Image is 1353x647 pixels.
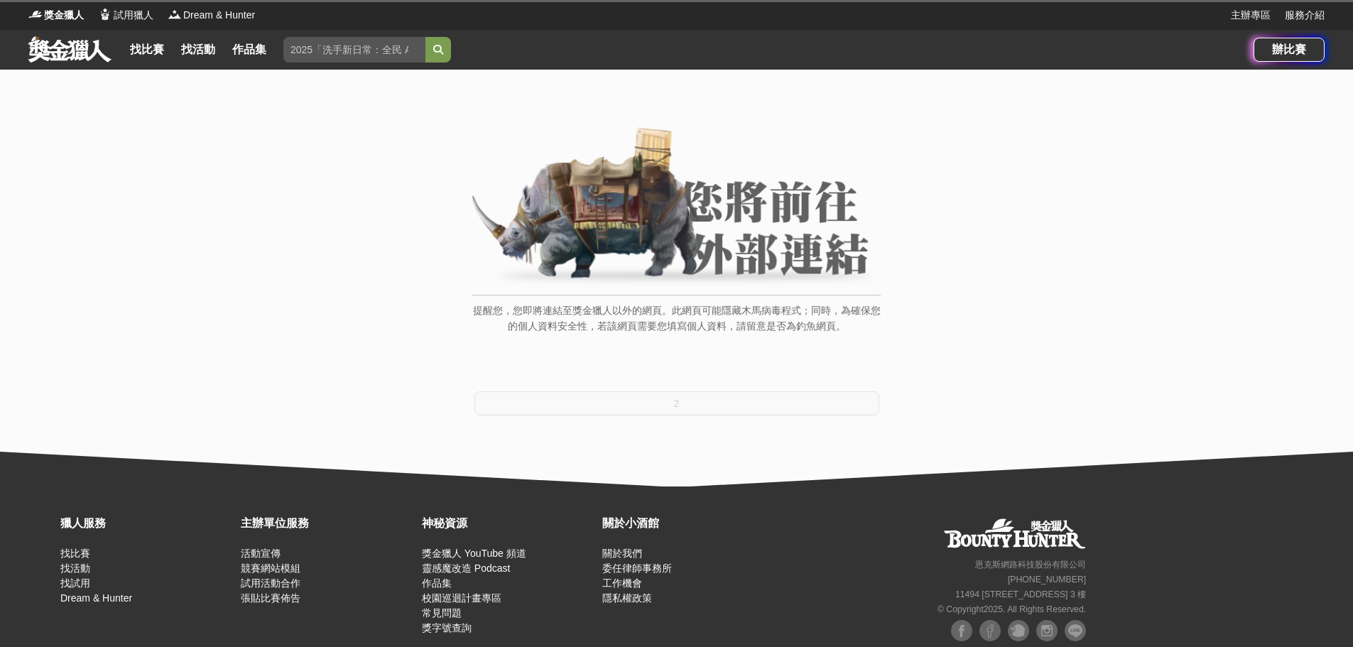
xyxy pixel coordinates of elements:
img: Plurk [1008,620,1029,641]
div: 關於小酒館 [602,515,776,532]
div: 獵人服務 [60,515,234,532]
a: 主辦專區 [1231,8,1271,23]
a: 獎字號查詢 [422,622,472,634]
a: 常見問題 [422,607,462,619]
a: 找試用 [60,577,90,589]
a: Logo試用獵人 [98,8,153,23]
small: 11494 [STREET_ADDRESS] 3 樓 [955,589,1086,599]
img: Facebook [951,620,972,641]
small: © Copyright 2025 . All Rights Reserved. [938,604,1086,614]
a: 找活動 [175,40,221,60]
img: External Link Banner [472,127,881,288]
a: 工作機會 [602,577,642,589]
a: 隱私權政策 [602,592,652,604]
a: Logo獎金獵人 [28,8,84,23]
input: 2025「洗手新日常：全民 ALL IN」洗手歌全台徵選 [283,37,425,62]
a: 委任律師事務所 [602,562,672,574]
a: 張貼比賽佈告 [241,592,300,604]
p: 提醒您，您即將連結至獎金獵人以外的網頁。此網頁可能隱藏木馬病毒程式；同時，為確保您的個人資料安全性，若該網頁需要您填寫個人資料，請留意是否為釣魚網頁。 [472,303,881,349]
a: 作品集 [227,40,272,60]
a: 活動宣傳 [241,548,281,559]
a: 辦比賽 [1254,38,1325,62]
a: 關於我們 [602,548,642,559]
a: 作品集 [422,577,452,589]
div: 主辦單位服務 [241,515,414,532]
img: Logo [28,7,43,21]
small: 恩克斯網路科技股份有限公司 [975,560,1086,570]
button: 2 [474,391,879,415]
span: 獎金獵人 [44,8,84,23]
img: Logo [168,7,182,21]
a: 找比賽 [124,40,170,60]
a: 找比賽 [60,548,90,559]
img: Facebook [979,620,1001,641]
a: LogoDream & Hunter [168,8,255,23]
img: Logo [98,7,112,21]
a: 服務介紹 [1285,8,1325,23]
span: Dream & Hunter [183,8,255,23]
img: LINE [1065,620,1086,641]
a: 競賽網站模組 [241,562,300,574]
a: 獎金獵人 YouTube 頻道 [422,548,526,559]
a: 靈感魔改造 Podcast [422,562,510,574]
a: 試用活動合作 [241,577,300,589]
a: 校園巡迴計畫專區 [422,592,501,604]
a: Dream & Hunter [60,592,132,604]
div: 神秘資源 [422,515,595,532]
span: 試用獵人 [114,8,153,23]
a: 找活動 [60,562,90,574]
img: Instagram [1036,620,1058,641]
small: [PHONE_NUMBER] [1008,575,1086,585]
